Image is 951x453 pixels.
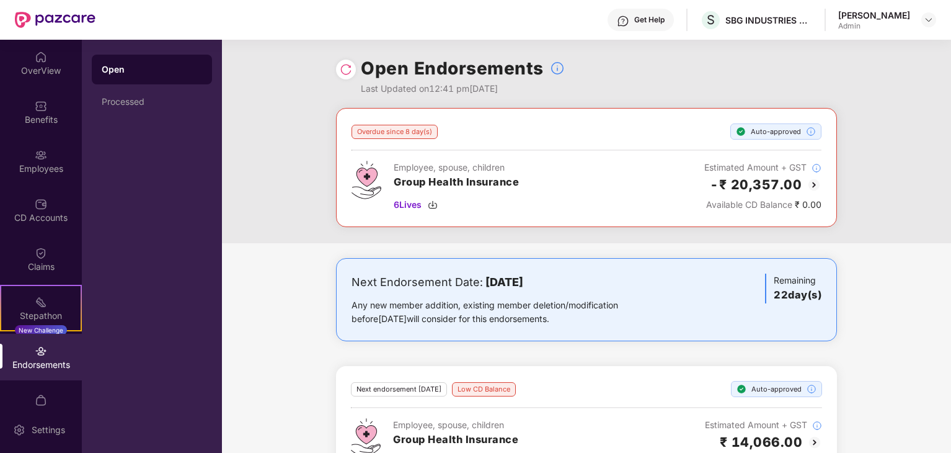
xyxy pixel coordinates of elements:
span: 6 Lives [394,198,422,212]
div: Last Updated on 12:41 pm[DATE] [361,82,565,96]
div: Auto-approved [731,381,822,397]
div: ₹ 0.00 [704,198,821,212]
div: Next endorsement [DATE] [351,382,447,397]
img: svg+xml;base64,PHN2ZyBpZD0iSW5mb18tXzMyeDMyIiBkYXRhLW5hbWU9IkluZm8gLSAzMngzMiIgeG1sbnM9Imh0dHA6Ly... [550,61,565,76]
div: Estimated Amount + GST [704,161,821,174]
b: [DATE] [485,276,523,289]
img: svg+xml;base64,PHN2ZyBpZD0iRW5kb3JzZW1lbnRzIiB4bWxucz0iaHR0cDovL3d3dy53My5vcmcvMjAwMC9zdmciIHdpZH... [35,345,47,357]
div: Any new member addition, existing member deletion/modification before [DATE] will consider for th... [352,298,657,326]
span: Available CD Balance [706,199,792,210]
div: New Challenge [15,325,67,335]
img: svg+xml;base64,PHN2ZyBpZD0iQmFjay0yMHgyMCIgeG1sbnM9Imh0dHA6Ly93d3cudzMub3JnLzIwMDAvc3ZnIiB3aWR0aD... [807,435,822,450]
span: S [707,12,715,27]
img: svg+xml;base64,PHN2ZyBpZD0iSW5mb18tXzMyeDMyIiBkYXRhLW5hbWU9IkluZm8gLSAzMngzMiIgeG1sbnM9Imh0dHA6Ly... [812,421,822,431]
img: svg+xml;base64,PHN2ZyBpZD0iU3RlcC1Eb25lLTE2eDE2IiB4bWxucz0iaHR0cDovL3d3dy53My5vcmcvMjAwMC9zdmciIH... [736,384,746,394]
img: svg+xml;base64,PHN2ZyBpZD0iQmFjay0yMHgyMCIgeG1sbnM9Imh0dHA6Ly93d3cudzMub3JnLzIwMDAvc3ZnIiB3aWR0aD... [807,177,821,192]
div: Overdue since 8 day(s) [352,125,438,139]
img: svg+xml;base64,PHN2ZyBpZD0iTXlfT3JkZXJzIiBkYXRhLW5hbWU9Ik15IE9yZGVycyIgeG1sbnM9Imh0dHA6Ly93d3cudz... [35,394,47,406]
img: svg+xml;base64,PHN2ZyBpZD0iQ0RfQWNjb3VudHMiIGRhdGEtbmFtZT0iQ0QgQWNjb3VudHMiIHhtbG5zPSJodHRwOi8vd3... [35,198,47,210]
div: [PERSON_NAME] [838,9,910,21]
img: svg+xml;base64,PHN2ZyBpZD0iSGVscC0zMngzMiIgeG1sbnM9Imh0dHA6Ly93d3cudzMub3JnLzIwMDAvc3ZnIiB3aWR0aD... [617,15,629,27]
img: svg+xml;base64,PHN2ZyBpZD0iUmVsb2FkLTMyeDMyIiB4bWxucz0iaHR0cDovL3d3dy53My5vcmcvMjAwMC9zdmciIHdpZH... [340,63,352,76]
h2: -₹ 20,357.00 [710,174,802,195]
img: svg+xml;base64,PHN2ZyBpZD0iQmVuZWZpdHMiIHhtbG5zPSJodHRwOi8vd3d3LnczLm9yZy8yMDAwL3N2ZyIgd2lkdGg9Ij... [35,100,47,112]
div: Employee, spouse, children [393,418,518,432]
img: svg+xml;base64,PHN2ZyBpZD0iU2V0dGluZy0yMHgyMCIgeG1sbnM9Imh0dHA6Ly93d3cudzMub3JnLzIwMDAvc3ZnIiB3aW... [13,424,25,436]
h1: Open Endorsements [361,55,544,82]
h3: Group Health Insurance [394,174,519,191]
div: Processed [102,97,202,107]
div: Settings [28,424,69,436]
img: svg+xml;base64,PHN2ZyBpZD0iU3RlcC1Eb25lLTE2eDE2IiB4bWxucz0iaHR0cDovL3d3dy53My5vcmcvMjAwMC9zdmciIH... [736,127,746,137]
h3: 22 day(s) [774,287,821,303]
img: svg+xml;base64,PHN2ZyB4bWxucz0iaHR0cDovL3d3dy53My5vcmcvMjAwMC9zdmciIHdpZHRoPSIyMSIgaGVpZ2h0PSIyMC... [35,296,47,308]
div: Get Help [634,15,665,25]
img: svg+xml;base64,PHN2ZyBpZD0iSW5mb18tXzMyeDMyIiBkYXRhLW5hbWU9IkluZm8gLSAzMngzMiIgeG1sbnM9Imh0dHA6Ly... [806,127,816,137]
div: Stepathon [1,310,81,322]
div: Remaining [765,274,821,303]
div: Employee, spouse, children [394,161,519,174]
div: Open [102,63,202,76]
img: svg+xml;base64,PHN2ZyBpZD0iSW5mb18tXzMyeDMyIiBkYXRhLW5hbWU9IkluZm8gLSAzMngzMiIgeG1sbnM9Imh0dHA6Ly... [812,163,821,173]
img: svg+xml;base64,PHN2ZyBpZD0iQ2xhaW0iIHhtbG5zPSJodHRwOi8vd3d3LnczLm9yZy8yMDAwL3N2ZyIgd2lkdGg9IjIwIi... [35,247,47,259]
img: svg+xml;base64,PHN2ZyBpZD0iSG9tZSIgeG1sbnM9Imh0dHA6Ly93d3cudzMub3JnLzIwMDAvc3ZnIiB3aWR0aD0iMjAiIG... [35,51,47,63]
img: svg+xml;base64,PHN2ZyBpZD0iRG93bmxvYWQtMzJ4MzIiIHhtbG5zPSJodHRwOi8vd3d3LnczLm9yZy8yMDAwL3N2ZyIgd2... [428,200,438,210]
img: svg+xml;base64,PHN2ZyB4bWxucz0iaHR0cDovL3d3dy53My5vcmcvMjAwMC9zdmciIHdpZHRoPSI0Ny43MTQiIGhlaWdodD... [352,161,381,199]
img: svg+xml;base64,PHN2ZyBpZD0iSW5mb18tXzMyeDMyIiBkYXRhLW5hbWU9IkluZm8gLSAzMngzMiIgeG1sbnM9Imh0dHA6Ly... [807,384,816,394]
div: Low CD Balance [452,382,516,397]
h3: Group Health Insurance [393,432,518,448]
img: svg+xml;base64,PHN2ZyBpZD0iRW1wbG95ZWVzIiB4bWxucz0iaHR0cDovL3d3dy53My5vcmcvMjAwMC9zdmciIHdpZHRoPS... [35,149,47,161]
img: New Pazcare Logo [15,12,95,28]
img: svg+xml;base64,PHN2ZyBpZD0iRHJvcGRvd24tMzJ4MzIiIHhtbG5zPSJodHRwOi8vd3d3LnczLm9yZy8yMDAwL3N2ZyIgd2... [924,15,934,25]
div: Admin [838,21,910,31]
div: Auto-approved [730,123,821,140]
div: SBG INDUSTRIES PRIVATE LIMITED [725,14,812,26]
div: Estimated Amount + GST [705,418,822,432]
div: Next Endorsement Date: [352,274,657,291]
h2: ₹ 14,066.00 [720,432,803,452]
